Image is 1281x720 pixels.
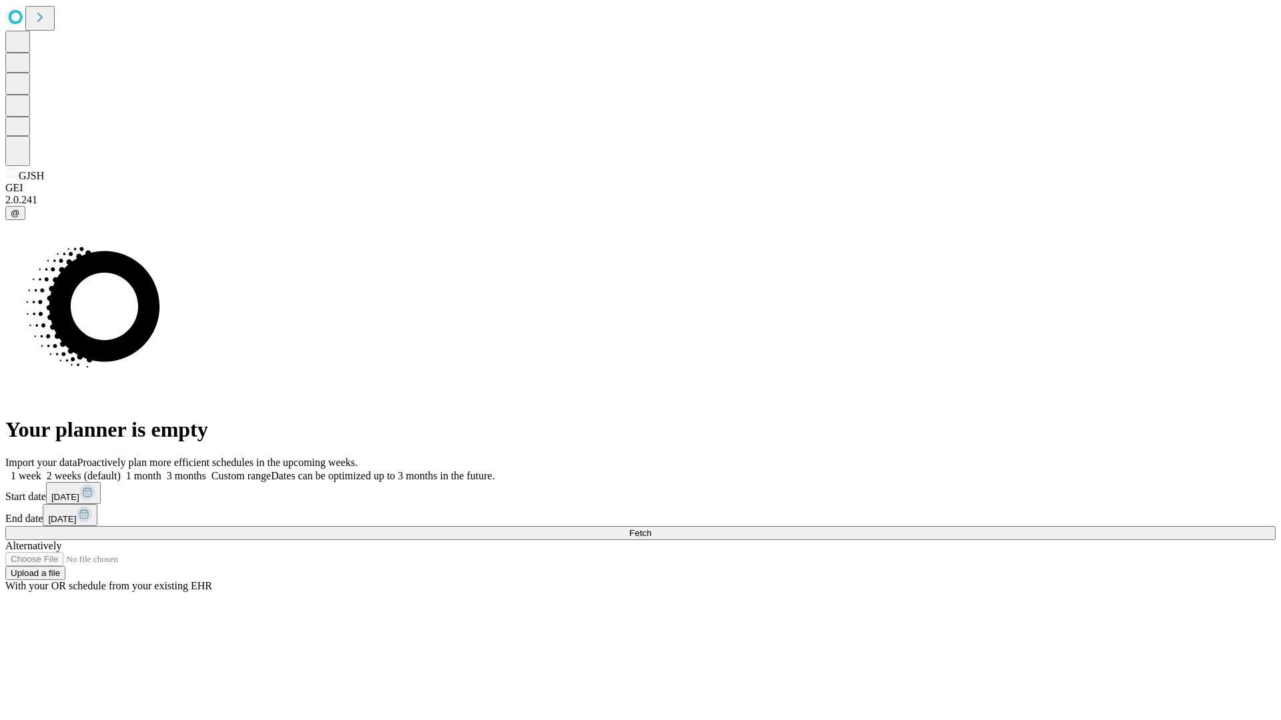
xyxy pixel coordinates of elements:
button: Upload a file [5,566,65,580]
span: Proactively plan more efficient schedules in the upcoming weeks. [77,457,358,468]
button: @ [5,206,25,220]
span: Dates can be optimized up to 3 months in the future. [271,470,494,481]
span: With your OR schedule from your existing EHR [5,580,212,591]
div: GEI [5,182,1276,194]
span: [DATE] [51,492,79,502]
h1: Your planner is empty [5,417,1276,442]
div: 2.0.241 [5,194,1276,206]
span: GJSH [19,170,44,181]
div: End date [5,504,1276,526]
span: 1 week [11,470,41,481]
span: Alternatively [5,540,61,551]
span: @ [11,208,20,218]
span: 3 months [167,470,206,481]
span: [DATE] [48,514,76,524]
button: [DATE] [43,504,97,526]
span: Custom range [211,470,271,481]
button: [DATE] [46,482,101,504]
span: Import your data [5,457,77,468]
span: 1 month [126,470,161,481]
button: Fetch [5,526,1276,540]
span: 2 weeks (default) [47,470,121,481]
span: Fetch [629,528,651,538]
div: Start date [5,482,1276,504]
